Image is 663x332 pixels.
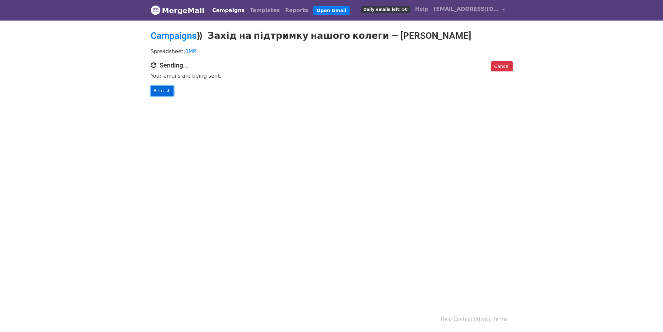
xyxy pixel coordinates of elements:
a: Open Gmail [313,6,350,15]
a: Contact [453,316,472,322]
a: Terms [493,316,507,322]
a: Cancel [491,61,512,71]
a: Help [441,316,452,322]
iframe: Chat Widget [630,301,663,332]
span: Daily emails left: 50 [361,6,410,13]
a: ЗМР [185,48,196,54]
p: Your emails are being sent. [151,72,513,79]
a: Templates [247,4,282,17]
h4: Sending... [151,61,513,69]
a: Help [413,3,431,16]
a: Campaigns [151,30,197,41]
a: [EMAIL_ADDRESS][DOMAIN_NAME] [431,3,507,18]
span: [EMAIL_ADDRESS][DOMAIN_NAME] [434,5,499,13]
a: MergeMail [151,4,204,17]
a: Reports [282,4,311,17]
a: Privacy [474,316,491,322]
div: Виджет чата [630,301,663,332]
a: Campaigns [210,4,247,17]
img: MergeMail logo [151,5,160,15]
p: Spreadsheet: [151,48,513,55]
a: Daily emails left: 50 [358,3,412,16]
a: Refresh [151,86,174,96]
h2: ⟫ Захід на підтримку нашого колеги — [PERSON_NAME] [151,30,513,41]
